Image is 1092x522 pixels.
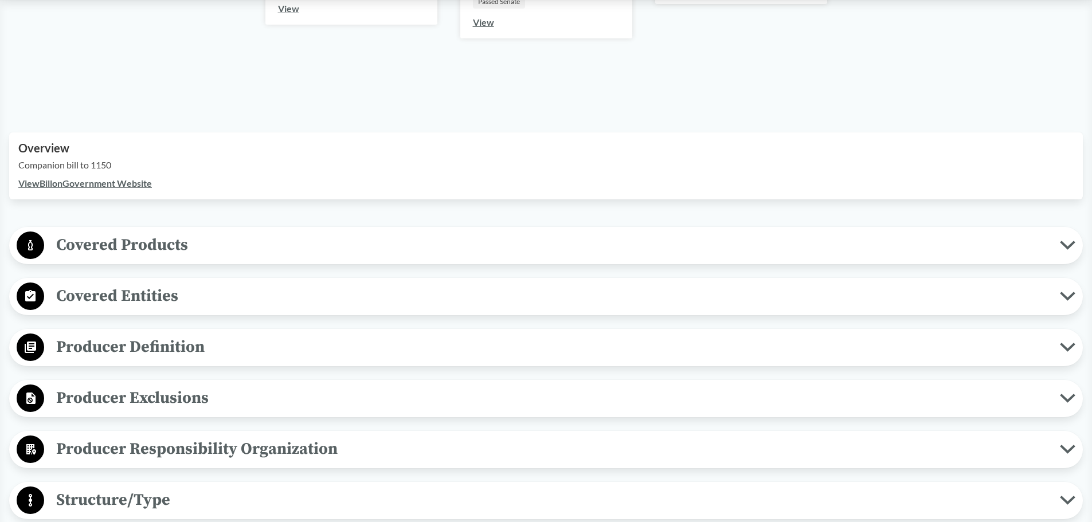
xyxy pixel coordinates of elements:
[18,142,1074,155] h2: Overview
[18,158,1074,172] p: Companion bill to 1150
[13,384,1079,413] button: Producer Exclusions
[278,3,299,14] a: View
[44,232,1060,258] span: Covered Products
[44,487,1060,513] span: Structure/Type
[44,436,1060,462] span: Producer Responsibility Organization
[13,231,1079,260] button: Covered Products
[13,486,1079,515] button: Structure/Type
[13,435,1079,464] button: Producer Responsibility Organization
[13,282,1079,311] button: Covered Entities
[44,283,1060,309] span: Covered Entities
[13,333,1079,362] button: Producer Definition
[44,334,1060,360] span: Producer Definition
[18,178,152,189] a: ViewBillonGovernment Website
[44,385,1060,411] span: Producer Exclusions
[473,17,494,28] a: View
